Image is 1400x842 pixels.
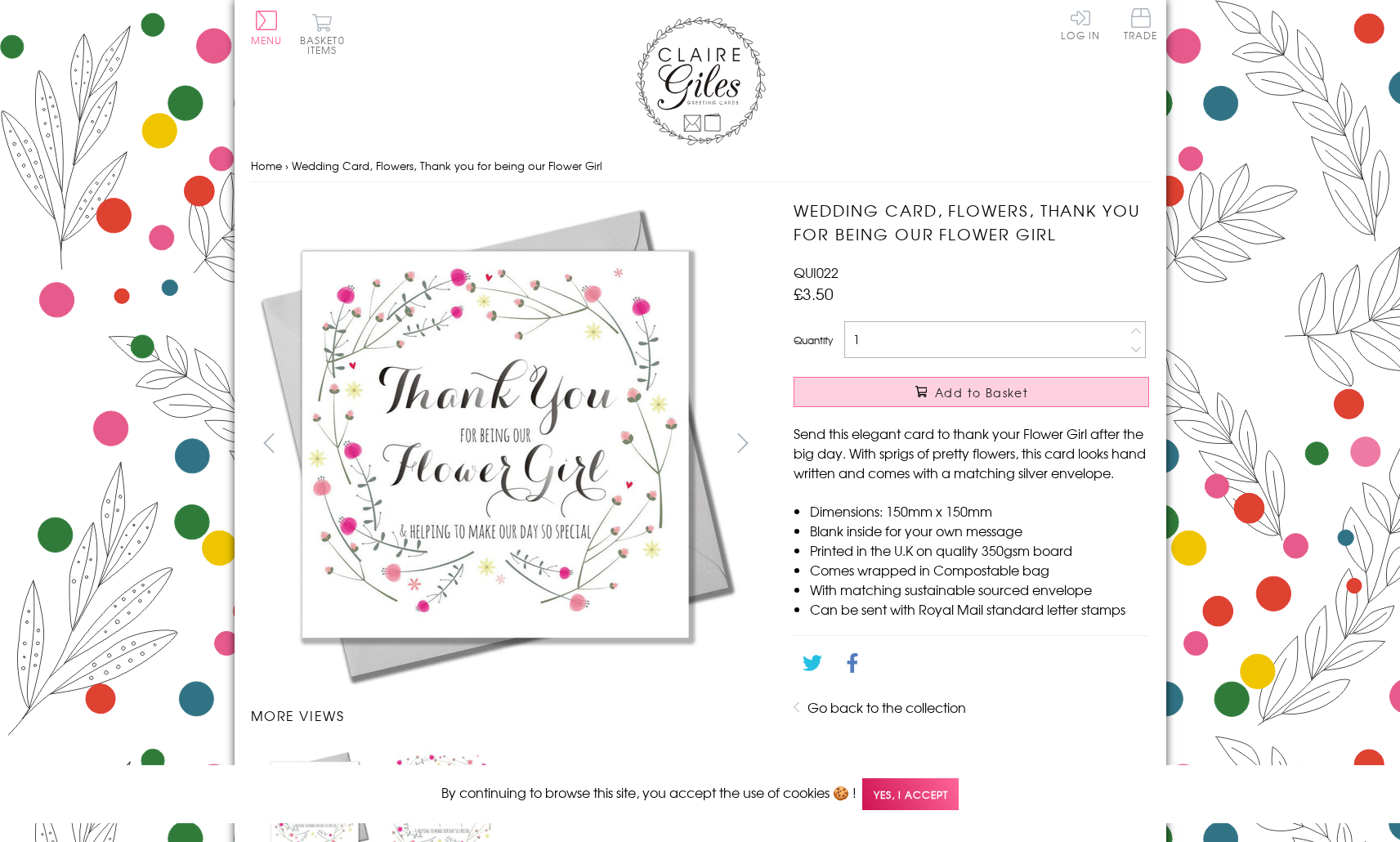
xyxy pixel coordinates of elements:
span: 0 items [307,33,345,57]
li: With matching sustainable sourced envelope [810,580,1149,599]
button: Menu [251,11,283,45]
span: › [285,158,288,173]
button: Add to Basket [794,377,1149,407]
h3: More views [251,705,762,725]
button: prev [251,424,288,461]
button: Basket0 items [300,13,345,55]
li: Comes wrapped in Compostable bag [810,560,1149,580]
label: Quantity [794,333,833,347]
li: Blank inside for your own message [810,521,1149,540]
a: Home [251,158,282,173]
span: £3.50 [794,282,834,305]
span: Add to Basket [935,384,1028,401]
button: next [724,424,761,461]
span: Menu [251,33,283,47]
img: Wedding Card, Flowers, Thank you for being our Flower Girl [251,199,741,689]
a: Go back to the collection [807,697,966,717]
h1: Wedding Card, Flowers, Thank you for being our Flower Girl [794,199,1149,246]
li: Printed in the U.K on quality 350gsm board [810,540,1149,560]
span: Yes, I accept [862,778,959,810]
img: Claire Giles Greetings Cards [635,16,766,146]
nav: breadcrumbs [251,150,1150,183]
span: Trade [1124,8,1158,40]
li: Dimensions: 150mm x 150mm [810,501,1149,521]
span: Wedding Card, Flowers, Thank you for being our Flower Girl [292,158,602,173]
span: QUI022 [794,262,839,282]
a: Log In [1061,8,1100,40]
li: Can be sent with Royal Mail standard letter stamps [810,599,1149,619]
a: Trade [1124,8,1158,43]
p: Send this elegant card to thank your Flower Girl after the big day. With sprigs of pretty flowers... [794,423,1149,482]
